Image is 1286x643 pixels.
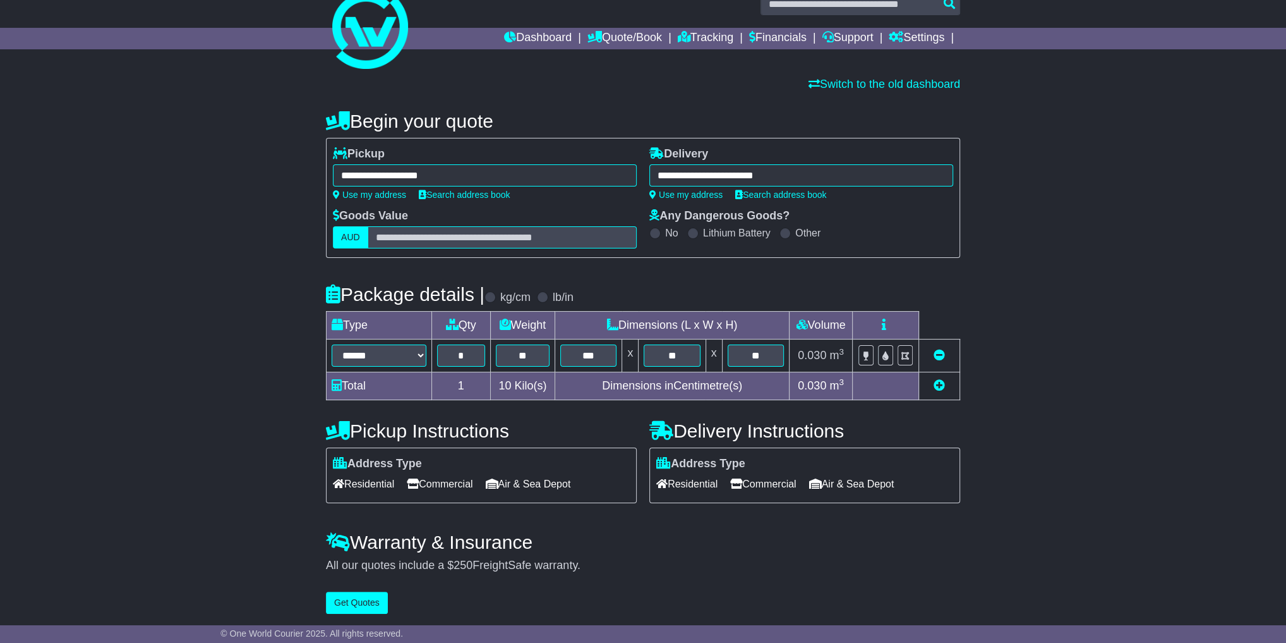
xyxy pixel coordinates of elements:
label: lb/in [553,291,574,305]
span: © One World Courier 2025. All rights reserved. [220,628,403,639]
label: Address Type [656,457,745,471]
a: Settings [889,28,944,49]
a: Tracking [678,28,733,49]
h4: Warranty & Insurance [326,532,960,553]
span: Commercial [730,474,796,494]
label: Goods Value [333,209,408,223]
td: Total [327,372,432,400]
span: Residential [656,474,718,494]
span: 0.030 [798,349,826,362]
a: Remove this item [934,349,945,362]
h4: Delivery Instructions [649,420,960,441]
span: 10 [498,379,511,392]
a: Switch to the old dashboard [808,78,960,90]
td: 1 [432,372,491,400]
span: 0.030 [798,379,826,392]
a: Use my address [649,190,723,200]
span: 250 [454,559,472,572]
a: Dashboard [504,28,572,49]
td: Qty [432,312,491,340]
td: Kilo(s) [490,372,555,400]
label: No [665,227,678,239]
span: Residential [333,474,394,494]
a: Support [822,28,874,49]
td: x [622,340,639,372]
a: Financials [749,28,807,49]
label: Lithium Battery [703,227,771,239]
a: Use my address [333,190,406,200]
span: Air & Sea Depot [809,474,894,494]
a: Search address book [735,190,826,200]
label: Delivery [649,147,708,161]
sup: 3 [839,347,844,357]
td: Type [327,312,432,340]
a: Add new item [934,379,945,392]
span: Air & Sea Depot [486,474,571,494]
span: m [829,379,844,392]
td: Dimensions in Centimetre(s) [555,372,790,400]
td: Volume [789,312,852,340]
h4: Pickup Instructions [326,420,637,441]
td: x [706,340,722,372]
sup: 3 [839,377,844,387]
a: Search address book [419,190,510,200]
label: Any Dangerous Goods? [649,209,790,223]
span: Commercial [407,474,472,494]
span: m [829,349,844,362]
button: Get Quotes [326,592,388,614]
h4: Package details | [326,284,484,305]
div: All our quotes include a $ FreightSafe warranty. [326,559,960,573]
h4: Begin your quote [326,111,960,132]
label: Other [795,227,820,239]
label: AUD [333,226,368,248]
a: Quote/Book [587,28,662,49]
label: Pickup [333,147,385,161]
td: Dimensions (L x W x H) [555,312,790,340]
label: Address Type [333,457,422,471]
td: Weight [490,312,555,340]
label: kg/cm [500,291,531,305]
